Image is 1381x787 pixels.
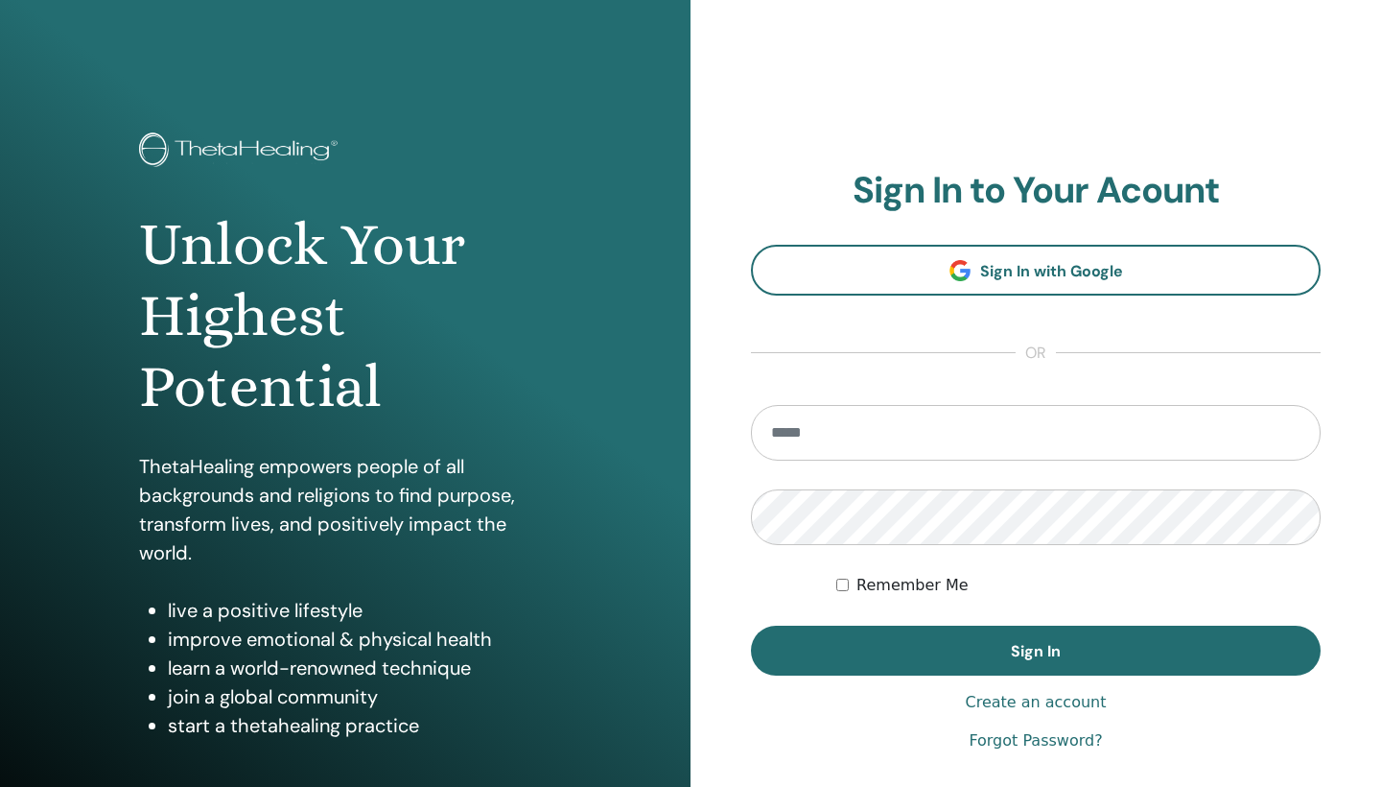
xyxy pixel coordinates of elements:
div: Keep me authenticated indefinitely or until I manually logout [836,574,1321,597]
a: Forgot Password? [969,729,1102,752]
h2: Sign In to Your Acount [751,169,1321,213]
li: start a thetahealing practice [168,711,551,740]
li: improve emotional & physical health [168,625,551,654]
p: ThetaHealing empowers people of all backgrounds and religions to find purpose, transform lives, a... [139,452,551,567]
span: or [1016,342,1056,365]
span: Sign In [1011,641,1061,661]
h1: Unlock Your Highest Potential [139,209,551,423]
a: Create an account [965,691,1106,714]
span: Sign In with Google [980,261,1123,281]
li: join a global community [168,682,551,711]
li: live a positive lifestyle [168,596,551,625]
li: learn a world-renowned technique [168,654,551,682]
a: Sign In with Google [751,245,1321,296]
label: Remember Me [856,574,969,597]
button: Sign In [751,626,1321,676]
